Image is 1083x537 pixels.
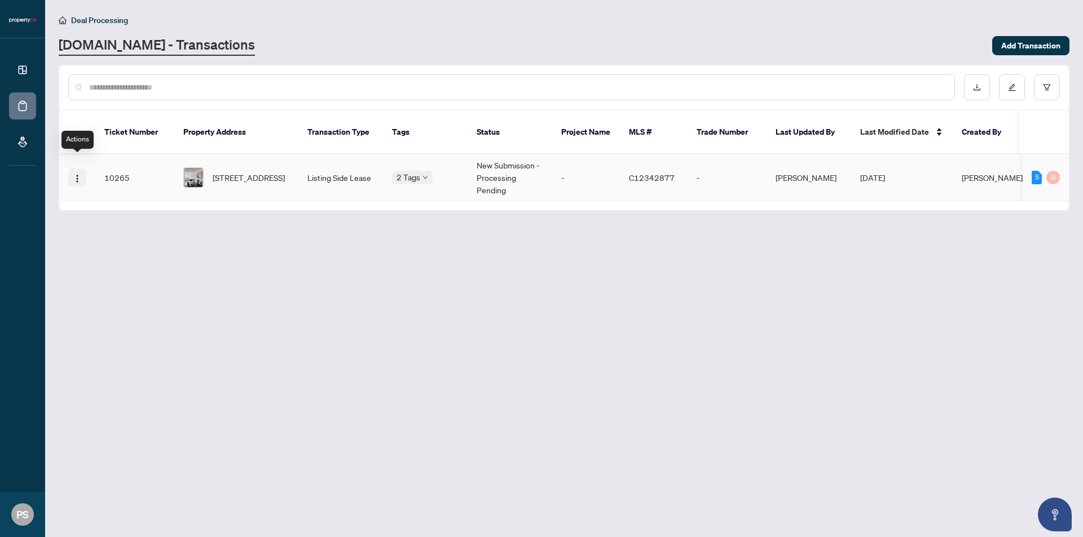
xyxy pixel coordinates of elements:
[1038,498,1072,531] button: Open asap
[964,74,990,100] button: download
[1046,171,1060,184] div: 0
[860,172,885,183] span: [DATE]
[767,154,851,201] td: [PERSON_NAME]
[688,154,767,201] td: -
[59,35,255,56] a: [DOMAIN_NAME] - Transactions
[468,110,552,154] th: Status
[688,110,767,154] th: Trade Number
[298,110,383,154] th: Transaction Type
[973,83,981,91] span: download
[1034,74,1060,100] button: filter
[962,172,1023,183] span: [PERSON_NAME]
[992,36,1069,55] button: Add Transaction
[1043,83,1051,91] span: filter
[397,171,420,184] span: 2 Tags
[174,110,298,154] th: Property Address
[95,110,174,154] th: Ticket Number
[468,154,552,201] td: New Submission - Processing Pending
[422,175,428,180] span: down
[59,16,67,24] span: home
[552,154,620,201] td: -
[68,168,86,187] button: Logo
[16,507,29,522] span: PS
[9,17,36,24] img: logo
[552,110,620,154] th: Project Name
[1008,83,1016,91] span: edit
[95,154,174,201] td: 10265
[71,15,128,25] span: Deal Processing
[860,126,929,138] span: Last Modified Date
[73,174,82,183] img: Logo
[851,110,953,154] th: Last Modified Date
[629,172,675,183] span: C12342877
[184,168,203,187] img: thumbnail-img
[767,110,851,154] th: Last Updated By
[213,171,285,184] span: [STREET_ADDRESS]
[383,110,468,154] th: Tags
[999,74,1025,100] button: edit
[953,110,1020,154] th: Created By
[620,110,688,154] th: MLS #
[61,131,94,149] div: Actions
[298,154,383,201] td: Listing Side Lease
[1001,37,1060,55] span: Add Transaction
[1032,171,1042,184] div: 5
